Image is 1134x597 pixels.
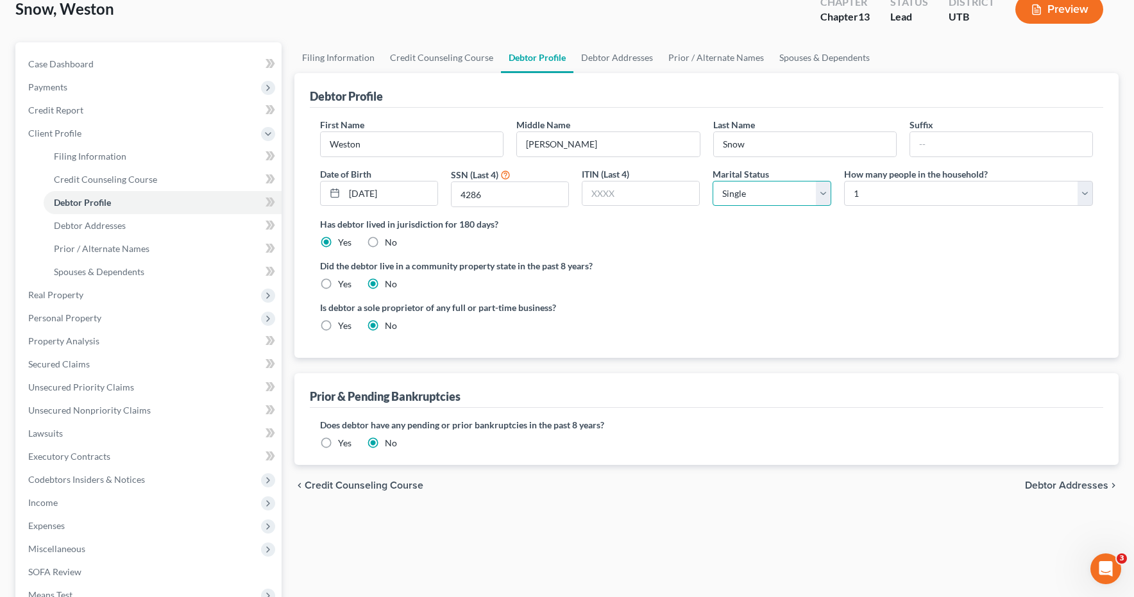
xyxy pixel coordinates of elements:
span: Lawsuits [28,428,63,439]
a: Debtor Profile [44,191,282,214]
a: Debtor Addresses [573,42,661,73]
input: -- [321,132,503,156]
a: Spouses & Dependents [44,260,282,283]
span: Client Profile [28,128,81,139]
span: Credit Counseling Course [305,480,423,491]
label: No [385,236,397,249]
label: Does debtor have any pending or prior bankruptcies in the past 8 years? [320,418,1093,432]
label: No [385,437,397,450]
label: SSN (Last 4) [451,168,498,181]
label: First Name [320,118,364,131]
a: Debtor Addresses [44,214,282,237]
label: Marital Status [713,167,769,181]
a: Filing Information [294,42,382,73]
span: Spouses & Dependents [54,266,144,277]
label: Middle Name [516,118,570,131]
a: Credit Counseling Course [44,168,282,191]
input: -- [714,132,896,156]
label: Is debtor a sole proprietor of any full or part-time business? [320,301,700,314]
span: Expenses [28,520,65,531]
label: No [385,278,397,290]
span: Real Property [28,289,83,300]
span: 3 [1117,553,1127,564]
a: Executory Contracts [18,445,282,468]
a: Property Analysis [18,330,282,353]
div: Chapter [820,10,870,24]
span: Debtor Profile [54,197,111,208]
a: Case Dashboard [18,53,282,76]
input: XXXX [582,181,699,206]
label: ITIN (Last 4) [582,167,629,181]
a: Unsecured Priority Claims [18,376,282,399]
label: Yes [338,278,351,290]
span: Unsecured Nonpriority Claims [28,405,151,416]
span: SOFA Review [28,566,81,577]
span: Personal Property [28,312,101,323]
span: Filing Information [54,151,126,162]
button: chevron_left Credit Counseling Course [294,480,423,491]
label: Yes [338,437,351,450]
span: Payments [28,81,67,92]
span: Case Dashboard [28,58,94,69]
a: SOFA Review [18,560,282,584]
span: Unsecured Priority Claims [28,382,134,392]
span: Debtor Addresses [1025,480,1108,491]
label: Date of Birth [320,167,371,181]
label: Last Name [713,118,755,131]
span: Debtor Addresses [54,220,126,231]
label: Yes [338,319,351,332]
span: Miscellaneous [28,543,85,554]
i: chevron_left [294,480,305,491]
div: Prior & Pending Bankruptcies [310,389,461,404]
a: Credit Counseling Course [382,42,501,73]
label: Yes [338,236,351,249]
button: Debtor Addresses chevron_right [1025,480,1119,491]
a: Lawsuits [18,422,282,445]
label: How many people in the household? [844,167,988,181]
a: Prior / Alternate Names [661,42,772,73]
a: Prior / Alternate Names [44,237,282,260]
span: Credit Counseling Course [54,174,157,185]
div: Lead [890,10,928,24]
span: Credit Report [28,105,83,115]
div: UTB [949,10,995,24]
input: MM/DD/YYYY [344,181,437,206]
span: Codebtors Insiders & Notices [28,474,145,485]
label: Did the debtor live in a community property state in the past 8 years? [320,259,1093,273]
a: Unsecured Nonpriority Claims [18,399,282,422]
span: Executory Contracts [28,451,110,462]
i: chevron_right [1108,480,1119,491]
input: -- [910,132,1092,156]
a: Credit Report [18,99,282,122]
span: Property Analysis [28,335,99,346]
label: No [385,319,397,332]
span: 13 [858,10,870,22]
input: XXXX [452,182,568,206]
label: Suffix [910,118,933,131]
a: Debtor Profile [501,42,573,73]
span: Income [28,497,58,508]
span: Secured Claims [28,358,90,369]
span: Prior / Alternate Names [54,243,149,254]
a: Filing Information [44,145,282,168]
div: Debtor Profile [310,88,383,104]
a: Secured Claims [18,353,282,376]
a: Spouses & Dependents [772,42,877,73]
input: M.I [517,132,699,156]
iframe: Intercom live chat [1090,553,1121,584]
label: Has debtor lived in jurisdiction for 180 days? [320,217,1093,231]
